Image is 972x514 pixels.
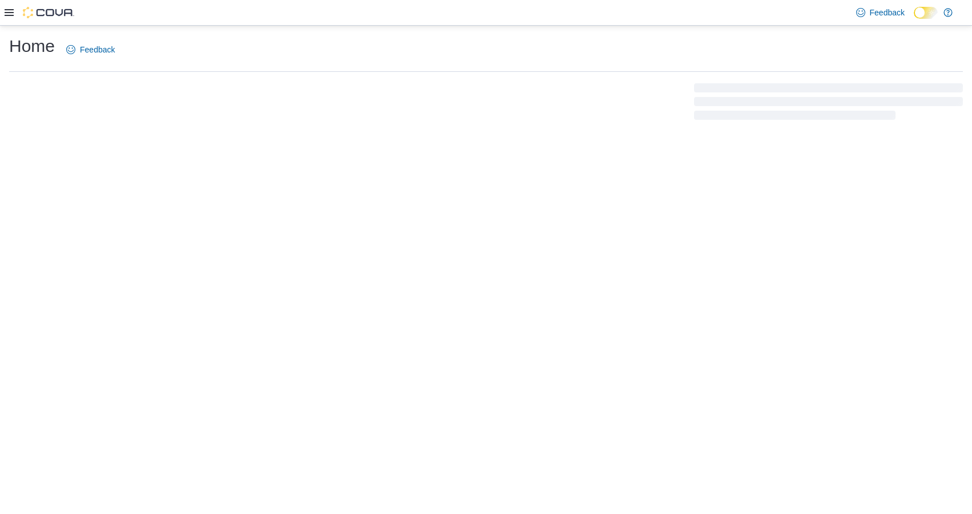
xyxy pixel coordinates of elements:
span: Loading [694,86,963,122]
img: Cova [23,7,74,18]
span: Feedback [80,44,115,55]
a: Feedback [852,1,909,24]
a: Feedback [62,38,119,61]
h1: Home [9,35,55,58]
input: Dark Mode [914,7,938,19]
span: Feedback [870,7,905,18]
